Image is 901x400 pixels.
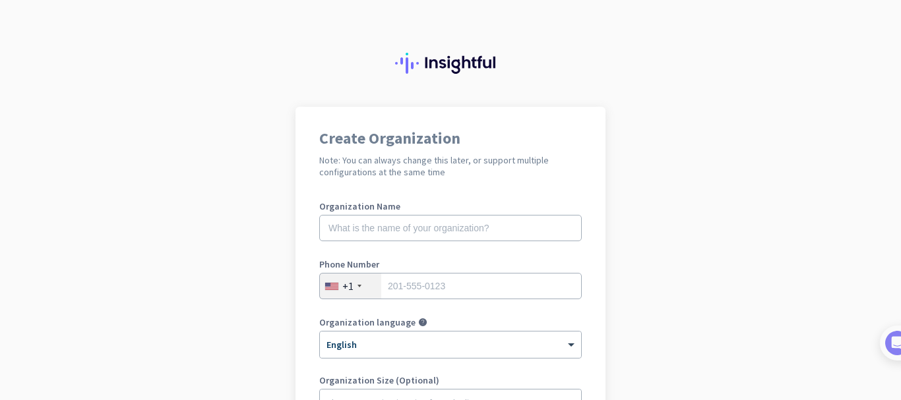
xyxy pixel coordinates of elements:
[319,130,582,146] h1: Create Organization
[319,318,416,327] label: Organization language
[395,53,506,74] img: Insightful
[418,318,427,327] i: help
[319,273,582,299] input: 201-555-0123
[319,202,582,211] label: Organization Name
[319,215,582,241] input: What is the name of your organization?
[319,154,582,178] h2: Note: You can always change this later, or support multiple configurations at the same time
[319,260,582,269] label: Phone Number
[319,376,582,385] label: Organization Size (Optional)
[342,279,354,293] div: +1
